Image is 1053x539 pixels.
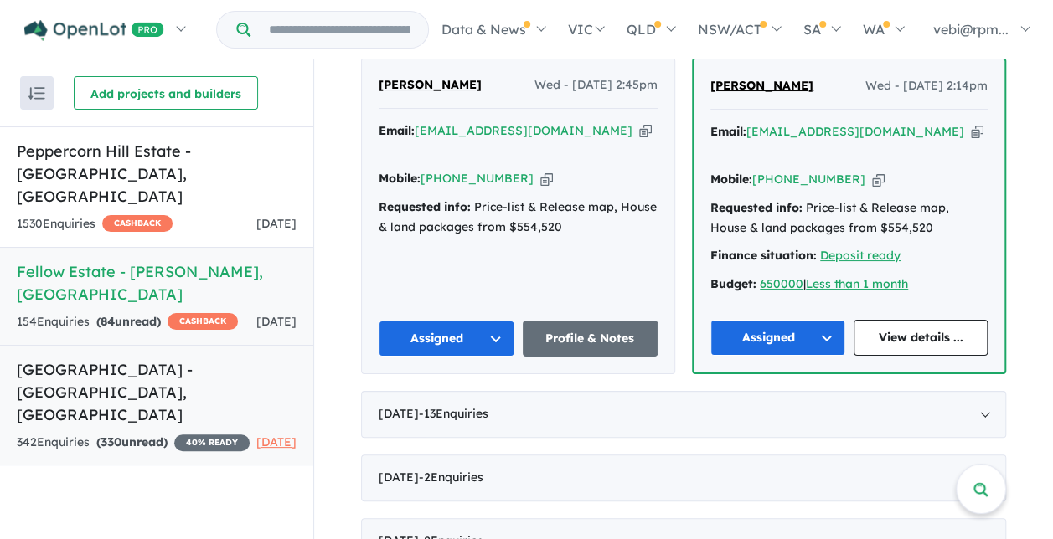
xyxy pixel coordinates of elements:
a: [EMAIL_ADDRESS][DOMAIN_NAME] [746,124,964,139]
div: 154 Enquir ies [17,312,238,332]
strong: Finance situation: [710,248,817,263]
button: Assigned [379,321,514,357]
span: [DATE] [256,434,297,449]
img: Openlot PRO Logo White [24,20,164,41]
strong: ( unread) [96,314,161,329]
span: CASHBACK [168,313,238,330]
span: Wed - [DATE] 2:45pm [534,75,658,95]
span: [DATE] [256,314,297,329]
h5: [GEOGRAPHIC_DATA] - [GEOGRAPHIC_DATA] , [GEOGRAPHIC_DATA] [17,358,297,426]
a: 650000 [760,276,803,291]
div: [DATE] [361,391,1006,438]
button: Copy [971,123,983,141]
span: [DATE] [256,216,297,231]
h5: Fellow Estate - [PERSON_NAME] , [GEOGRAPHIC_DATA] [17,260,297,305]
div: Price-list & Release map, House & land packages from $554,520 [379,198,658,238]
a: Deposit ready [820,248,901,263]
button: Copy [540,170,553,187]
div: | [710,275,988,295]
strong: Email: [710,124,746,139]
span: Wed - [DATE] 2:14pm [865,76,988,96]
h5: Peppercorn Hill Estate - [GEOGRAPHIC_DATA] , [GEOGRAPHIC_DATA] [17,140,297,208]
div: Price-list & Release map, House & land packages from $554,520 [710,198,988,239]
div: 1530 Enquir ies [17,214,173,234]
a: [PERSON_NAME] [379,75,482,95]
div: [DATE] [361,454,1006,501]
a: Profile & Notes [523,321,658,357]
strong: ( unread) [96,434,168,449]
strong: Email: [379,123,415,138]
div: 342 Enquir ies [17,433,250,453]
strong: Mobile: [379,171,421,186]
button: Copy [872,171,885,188]
span: vebi@rpm... [933,21,1009,38]
span: - 2 Enquir ies [419,470,483,485]
a: [EMAIL_ADDRESS][DOMAIN_NAME] [415,123,632,138]
span: [PERSON_NAME] [379,77,482,92]
button: Add projects and builders [74,76,258,110]
a: [PERSON_NAME] [710,76,813,96]
a: [PHONE_NUMBER] [421,171,534,186]
span: 40 % READY [174,434,250,451]
span: - 13 Enquir ies [419,406,488,421]
span: CASHBACK [102,215,173,232]
a: [PHONE_NUMBER] [752,172,865,187]
a: View details ... [854,320,988,356]
span: 84 [101,314,115,329]
span: [PERSON_NAME] [710,78,813,93]
strong: Budget: [710,276,756,291]
button: Assigned [710,320,845,356]
button: Copy [639,122,652,140]
strong: Mobile: [710,172,752,187]
a: Less than 1 month [806,276,908,291]
input: Try estate name, suburb, builder or developer [254,12,425,48]
strong: Requested info: [379,199,471,214]
strong: Requested info: [710,200,803,215]
img: sort.svg [28,87,45,100]
span: 330 [101,434,121,449]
